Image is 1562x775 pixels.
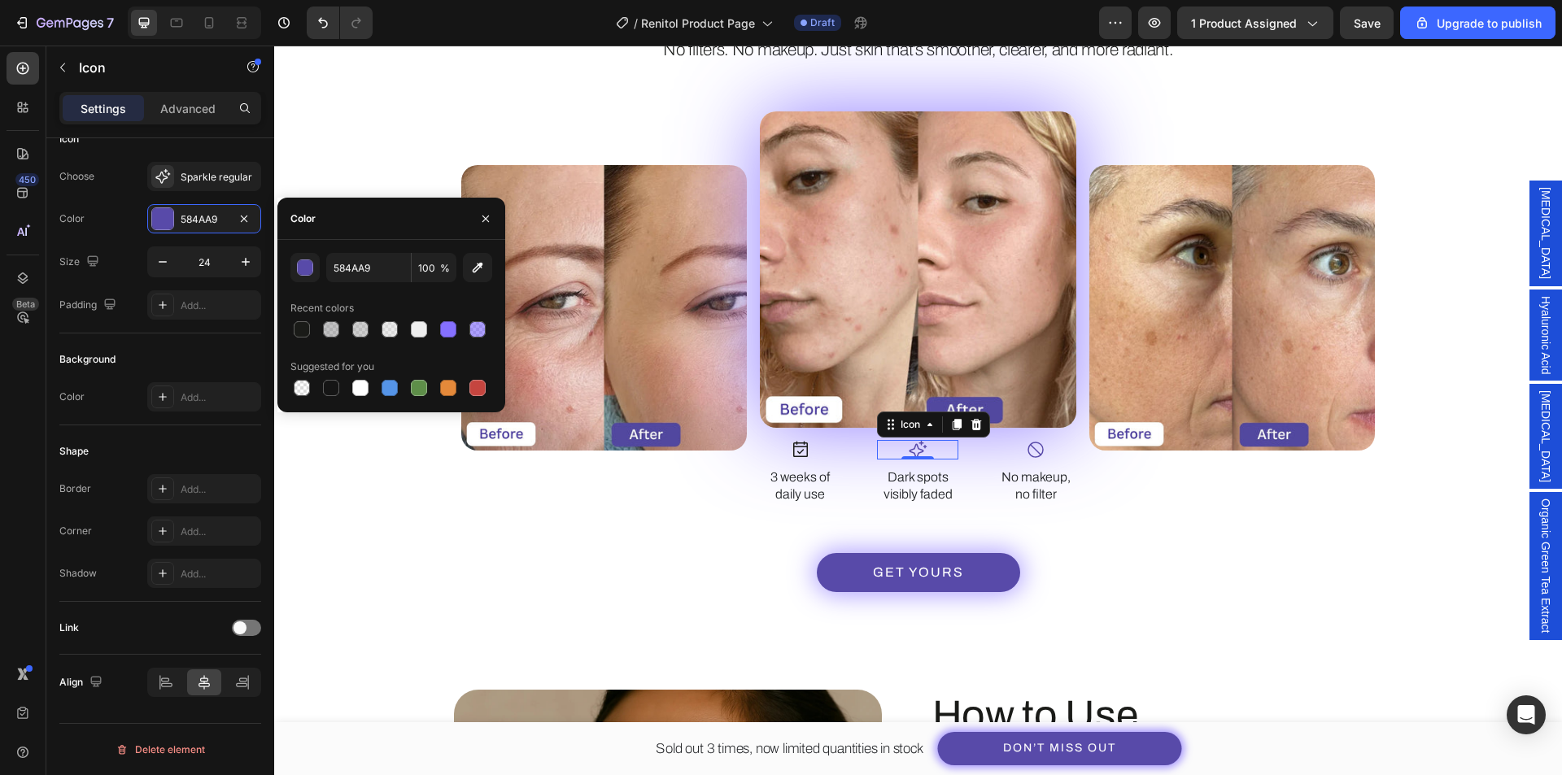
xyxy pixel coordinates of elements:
[290,359,374,374] div: Suggested for you
[1263,142,1280,233] span: [MEDICAL_DATA]
[59,620,79,635] div: Link
[187,120,472,404] img: 6.webp
[634,15,638,32] span: /
[59,211,85,226] div: Color
[274,46,1562,775] iframe: Design area
[486,66,802,382] img: 7.webp
[440,261,450,276] span: %
[1263,453,1280,587] span: Organic Green Tea Extract
[59,566,97,581] div: Shadow
[1263,345,1280,437] span: [MEDICAL_DATA]
[59,352,116,367] div: Background
[181,525,257,539] div: Add...
[1191,15,1297,32] span: 1 product assigned
[1263,250,1280,329] span: Hyaluronic Acid
[326,253,411,282] input: Eg: FFFFFF
[79,58,217,77] p: Icon
[15,173,39,186] div: 450
[59,524,92,538] div: Corner
[7,7,121,39] button: 7
[290,301,354,316] div: Recent colors
[487,424,565,458] p: 3 weeks of daily use
[59,390,85,404] div: Color
[81,100,126,117] p: Settings
[1400,7,1555,39] button: Upgrade to publish
[810,15,835,30] span: Draft
[543,507,746,546] button: Get yours
[59,294,120,316] div: Padding
[116,740,205,760] div: Delete element
[181,298,257,313] div: Add...
[641,15,755,32] span: Renitol Product Page
[664,686,908,720] button: Don’t Miss Out
[59,481,91,496] div: Border
[59,132,79,146] div: Icon
[181,212,228,227] div: 584AA9
[1414,15,1542,32] div: Upgrade to publish
[307,7,373,39] div: Undo/Redo
[815,120,1100,404] img: 8.webp
[160,100,216,117] p: Advanced
[59,672,106,694] div: Align
[1354,16,1381,30] span: Save
[59,737,261,763] button: Delete element
[729,696,842,710] div: Don’t Miss Out
[181,567,257,581] div: Add...
[722,424,801,458] p: No makeup, no filter
[181,482,257,497] div: Add...
[657,644,1132,745] h2: How to Use for
[59,444,89,459] div: Shape
[12,298,39,311] div: Beta
[290,211,316,226] div: Color
[59,251,103,273] div: Size
[604,424,683,458] p: Dark spots visibly faded
[181,170,257,185] div: Sparkle regular
[599,517,690,537] div: Get yours
[181,390,257,405] div: Add...
[1507,695,1546,734] div: Open Intercom Messenger
[1177,7,1333,39] button: 1 product assigned
[107,13,114,33] p: 7
[1340,7,1394,39] button: Save
[59,169,94,184] div: Choose
[382,693,648,714] p: Sold out 3 times, now limited quantities in stock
